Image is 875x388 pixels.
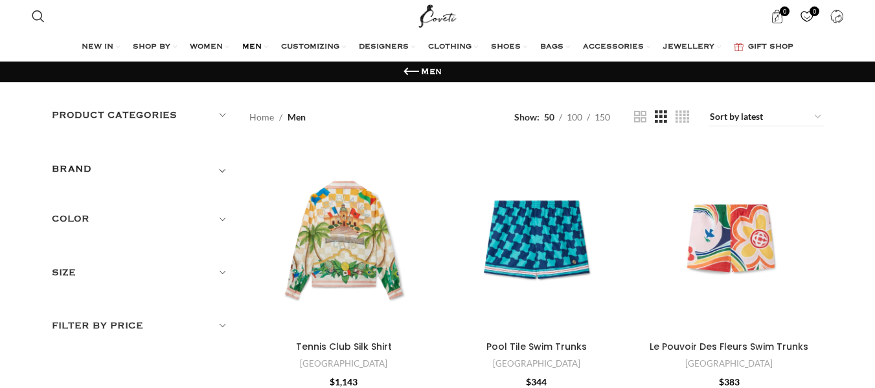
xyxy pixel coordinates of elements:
a: MEN [242,34,268,60]
span: SHOP BY [133,42,170,52]
span: GIFT SHOP [748,42,793,52]
span: ACCESSORIES [583,42,644,52]
h1: Men [421,66,442,78]
span: JEWELLERY [663,42,714,52]
a: Pool Tile Swim Trunks [442,146,631,335]
span: SHOES [491,42,521,52]
a: JEWELLERY [663,34,721,60]
span: DESIGNERS [359,42,409,52]
a: SHOP BY [133,34,177,60]
nav: Breadcrumb [249,110,306,124]
a: Tennis Club Silk Shirt [296,340,392,353]
select: Shop order [709,108,824,126]
span: WOMEN [190,42,223,52]
div: Main navigation [25,34,850,60]
bdi: 1,143 [330,376,358,387]
a: SHOES [491,34,527,60]
a: [GEOGRAPHIC_DATA] [300,358,387,370]
a: Search [25,3,51,29]
span: 0 [810,6,819,16]
a: [GEOGRAPHIC_DATA] [685,358,773,370]
span: $ [330,376,335,387]
a: Grid view 3 [655,109,667,125]
bdi: 383 [719,376,740,387]
a: Site logo [416,10,459,21]
a: 100 [562,110,587,124]
a: 0 [793,3,820,29]
a: Pool Tile Swim Trunks [486,340,587,353]
img: GiftBag [734,43,744,51]
span: BAGS [540,42,563,52]
span: CLOTHING [428,42,472,52]
a: Le Pouvoir Des Fleurs Swim Trunks [635,146,824,335]
a: Home [249,110,274,124]
a: Tennis Club Silk Shirt [249,146,438,335]
a: WOMEN [190,34,229,60]
a: BAGS [540,34,570,60]
a: Le Pouvoir Des Fleurs Swim Trunks [650,340,808,353]
h5: Filter by price [52,319,231,333]
a: [GEOGRAPHIC_DATA] [493,358,580,370]
span: NEW IN [82,42,113,52]
a: 0 [764,3,790,29]
span: CUSTOMIZING [281,42,339,52]
span: $ [526,376,531,387]
span: 100 [567,111,582,122]
span: 50 [544,111,554,122]
a: NEW IN [82,34,120,60]
div: My Wishlist [793,3,820,29]
div: Toggle filter [52,161,231,185]
span: Show [514,110,540,124]
h5: Product categories [52,108,231,122]
bdi: 344 [526,376,547,387]
h5: BRAND [52,162,92,176]
a: CLOTHING [428,34,478,60]
a: GIFT SHOP [734,34,793,60]
a: Go back [402,62,421,82]
a: CUSTOMIZING [281,34,346,60]
a: Grid view 4 [676,109,689,125]
h5: Size [52,266,231,280]
span: $ [719,376,724,387]
a: 50 [540,110,559,124]
a: 150 [590,110,615,124]
span: 0 [780,6,790,16]
span: 150 [595,111,610,122]
a: DESIGNERS [359,34,415,60]
a: Grid view 2 [634,109,646,125]
span: MEN [242,42,262,52]
span: Men [288,110,306,124]
h5: Color [52,212,231,226]
a: ACCESSORIES [583,34,650,60]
